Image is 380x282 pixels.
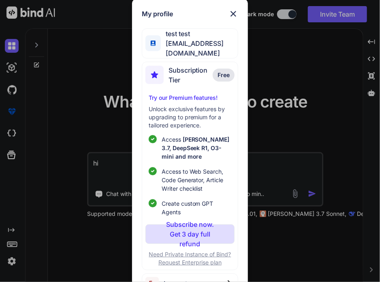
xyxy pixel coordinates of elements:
[151,41,156,45] img: profile
[162,199,232,216] span: Create custom GPT Agents
[161,220,219,249] p: Subscribe now. Get 3 day full refund
[142,9,173,19] h1: My profile
[161,39,238,58] span: [EMAIL_ADDRESS][DOMAIN_NAME]
[145,250,235,267] p: Need Private Instance of Bind? Request Enterprise plan
[218,71,230,79] span: Free
[149,199,157,207] img: checklist
[149,167,157,175] img: checklist
[161,29,238,39] span: test test
[149,105,232,129] p: Unlock exclusive features by upgrading to premium for a tailored experience.
[145,224,235,244] button: Subscribe now. Get 3 day full refund
[145,66,164,84] img: subscription
[149,94,232,102] p: Try our Premium features!
[228,9,238,19] img: close
[162,167,232,193] span: Access to Web Search, Code Generator, Article Writer checklist
[162,135,232,161] p: Access
[169,65,213,85] span: Subscription Tier
[149,135,157,143] img: checklist
[162,136,230,160] span: [PERSON_NAME] 3.7, DeepSeek R1, O3-mini and more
